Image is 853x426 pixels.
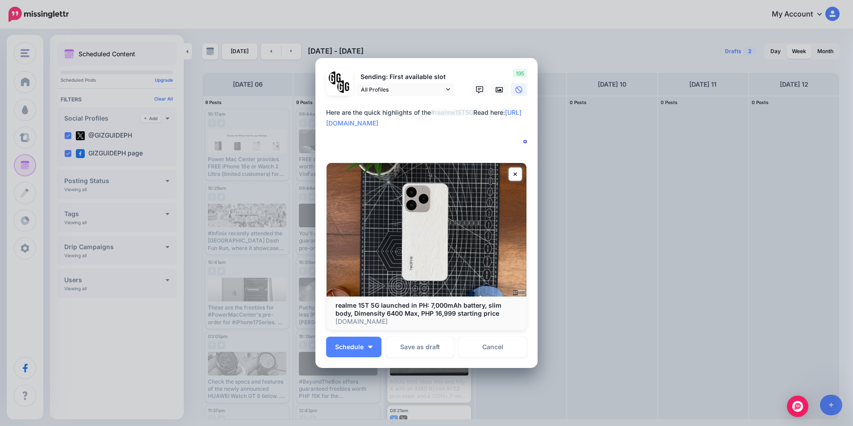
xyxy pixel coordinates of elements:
[386,337,454,357] button: Save as draft
[326,107,531,150] textarea: To enrich screen reader interactions, please activate Accessibility in Grammarly extension settings
[335,344,364,350] span: Schedule
[335,301,501,317] b: realme 15T 5G launched in PH: 7,000mAh battery, slim body, Dimensity 6400 Max, PHP 16,999 startin...
[787,396,808,417] div: Open Intercom Messenger
[361,85,444,94] span: All Profiles
[356,83,455,96] a: All Profiles
[356,72,455,82] p: Sending: First available slot
[326,107,531,129] div: Here are the quick highlights of the Read here:
[326,337,381,357] button: Schedule
[459,337,527,357] a: Cancel
[337,80,350,93] img: JT5sWCfR-79925.png
[335,317,518,326] p: [DOMAIN_NAME]
[513,69,527,78] span: 195
[329,71,342,84] img: 353459792_649996473822713_4483302954317148903_n-bsa138318.png
[368,346,373,348] img: arrow-down-white.png
[327,163,526,296] img: realme 15T 5G launched in PH: 7,000mAh battery, slim body, Dimensity 6400 Max, PHP 16,999 startin...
